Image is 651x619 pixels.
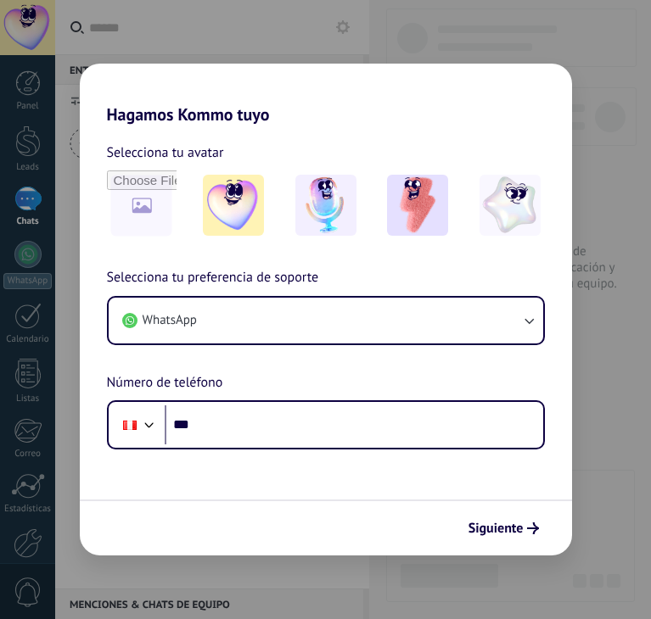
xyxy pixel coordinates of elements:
button: WhatsApp [109,298,543,343]
img: -2.jpeg [295,175,356,236]
h2: Hagamos Kommo tuyo [80,64,572,125]
img: -4.jpeg [480,175,541,236]
img: -1.jpeg [203,175,264,236]
button: Siguiente [461,514,547,543]
div: Peru: + 51 [114,407,146,443]
img: -3.jpeg [387,175,448,236]
span: WhatsApp [143,312,197,329]
span: Selecciona tu avatar [107,142,224,164]
span: Selecciona tu preferencia de soporte [107,267,319,289]
span: Siguiente [469,522,524,534]
span: Número de teléfono [107,372,223,394]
